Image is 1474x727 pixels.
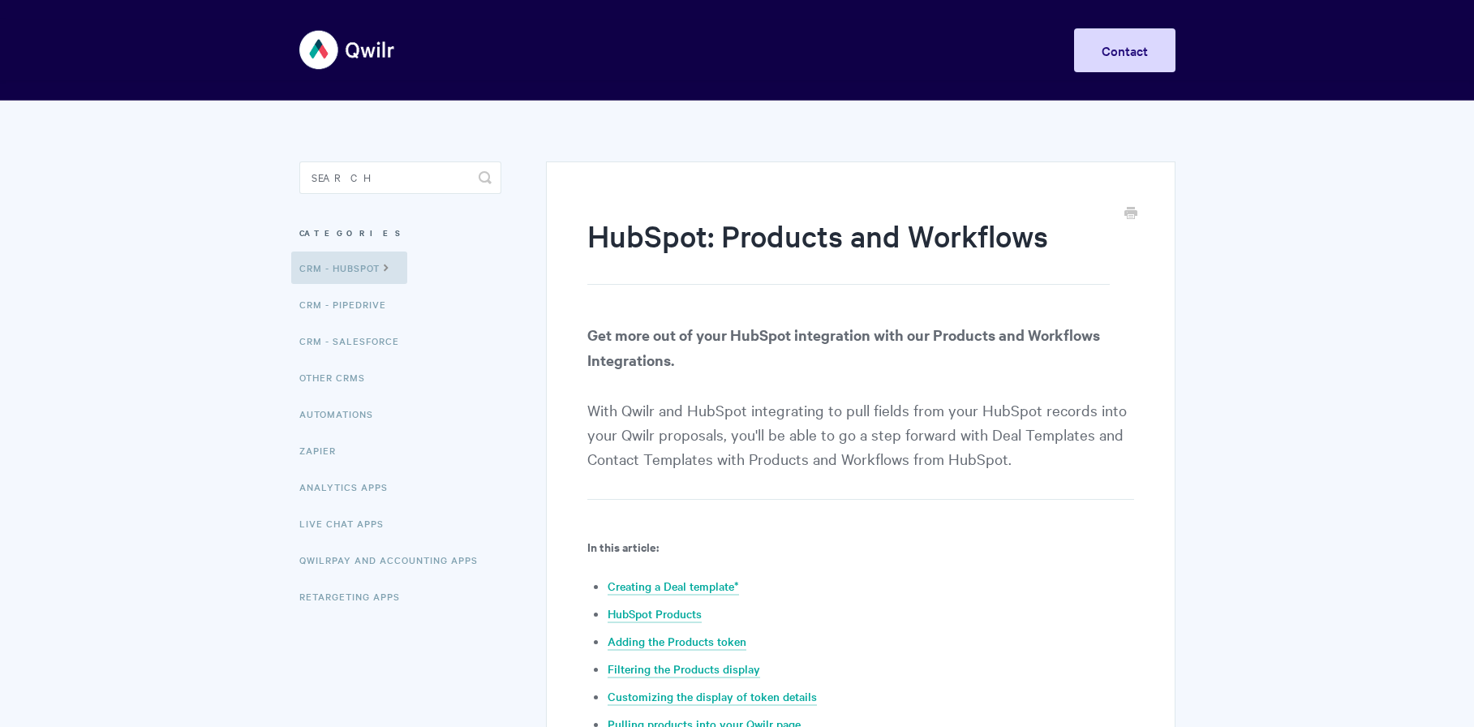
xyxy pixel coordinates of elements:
[299,544,490,576] a: QwilrPay and Accounting Apps
[608,688,817,706] a: Customizing the display of token details
[299,507,396,540] a: Live Chat Apps
[299,161,501,194] input: Search
[608,578,739,596] a: Creating a Deal template*
[587,215,1109,285] h1: HubSpot: Products and Workflows
[587,538,659,555] b: In this article:
[587,322,1133,500] p: With Qwilr and HubSpot integrating to pull fields from your HubSpot records into your Qwilr propo...
[299,325,411,357] a: CRM - Salesforce
[608,633,746,651] a: Adding the Products token
[299,471,400,503] a: Analytics Apps
[608,660,760,678] a: Filtering the Products display
[299,19,396,80] img: Qwilr Help Center
[299,580,412,613] a: Retargeting Apps
[299,218,501,247] h3: Categories
[299,398,385,430] a: Automations
[587,325,1100,370] strong: Get more out of your HubSpot integration with our Products and Workflows Integrations.
[291,252,407,284] a: CRM - HubSpot
[299,288,398,320] a: CRM - Pipedrive
[608,605,702,623] a: HubSpot Products
[299,434,348,467] a: Zapier
[1074,28,1175,72] a: Contact
[299,361,377,394] a: Other CRMs
[1124,205,1137,223] a: Print this Article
